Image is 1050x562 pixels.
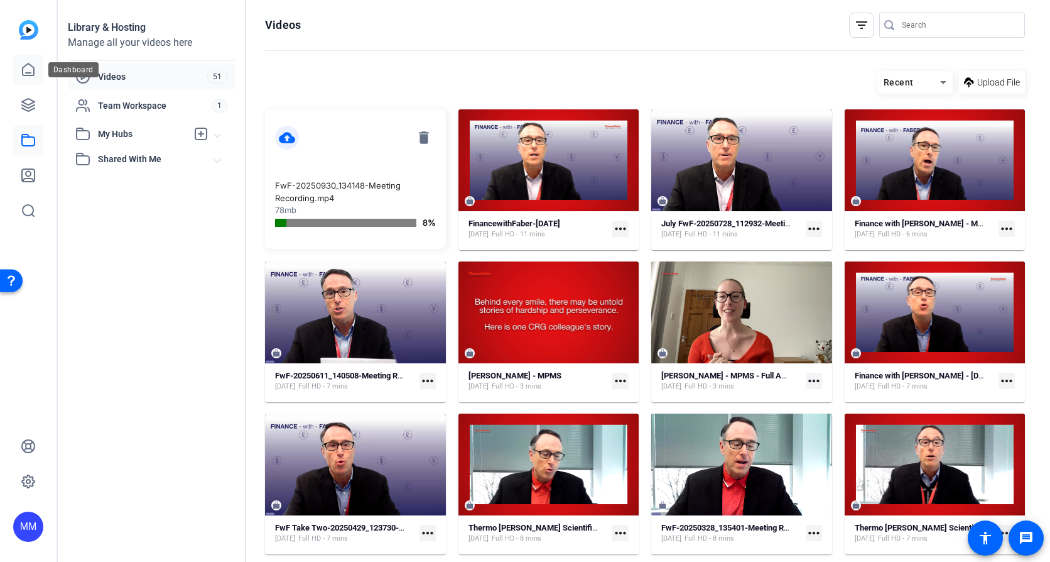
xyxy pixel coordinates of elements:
[275,382,295,392] span: [DATE]
[423,217,436,229] span: 8%
[412,126,436,150] mat-icon: delete
[48,62,99,77] div: Dashboard
[661,219,832,228] strong: July FwF-20250728_112932-Meeting Recording
[468,523,653,532] strong: Thermo [PERSON_NAME] Scientific Simple (46750)
[855,371,994,392] a: Finance with [PERSON_NAME] - [DATE][DATE]Full HD - 7 mins
[902,18,1015,33] input: Search
[68,20,235,35] div: Library & Hosting
[855,523,1039,532] strong: Thermo [PERSON_NAME] Scientific Simple (45970)
[19,20,38,40] img: blue-gradient.svg
[661,523,801,544] a: FwF-20250328_135401-Meeting Recording[DATE]Full HD - 8 mins
[468,219,560,228] strong: FinancewithFaber-[DATE]
[806,525,822,541] mat-icon: more_horiz
[468,219,608,240] a: FinancewithFaber-[DATE][DATE]Full HD - 11 mins
[212,99,227,113] span: 1
[298,382,348,392] span: Full HD - 7 mins
[855,382,875,392] span: [DATE]
[275,126,299,150] mat-icon: cloud_upload
[468,382,489,392] span: [DATE]
[978,531,993,546] mat-icon: accessibility
[68,121,235,146] mat-expansion-panel-header: My Hubs
[999,221,1015,237] mat-icon: more_horiz
[855,229,875,240] span: [DATE]
[419,525,436,541] mat-icon: more_horiz
[265,18,301,33] h1: Videos
[806,373,822,389] mat-icon: more_horiz
[298,534,348,544] span: Full HD - 7 mins
[878,382,928,392] span: Full HD - 7 mins
[13,512,43,542] div: MM
[492,382,541,392] span: Full HD - 3 mins
[661,371,801,392] a: [PERSON_NAME] - MPMS - Full Audio[DATE]Full HD - 3 mins
[275,523,414,544] a: FwF Take Two-20250429_123730-Meeting Recording[DATE]Full HD - 7 mins
[999,373,1015,389] mat-icon: more_horiz
[855,219,994,240] a: Finance with [PERSON_NAME] - MayJune2025[DATE]Full HD - 6 mins
[612,373,629,389] mat-icon: more_horiz
[468,371,561,380] strong: [PERSON_NAME] - MPMS
[661,523,815,532] strong: FwF-20250328_135401-Meeting Recording
[855,371,995,380] strong: Finance with [PERSON_NAME] - [DATE]
[98,153,215,166] span: Shared With Me
[959,71,1025,94] button: Upload File
[878,229,928,240] span: Full HD - 6 mins
[275,371,414,392] a: FwF-20250611_140508-Meeting Recording[DATE]Full HD - 7 mins
[999,525,1015,541] mat-icon: more_horiz
[492,229,545,240] span: Full HD - 11 mins
[275,523,466,532] strong: FwF Take Two-20250429_123730-Meeting Recording
[685,229,738,240] span: Full HD - 11 mins
[661,229,681,240] span: [DATE]
[855,219,1022,228] strong: Finance with [PERSON_NAME] - MayJune2025
[685,534,734,544] span: Full HD - 8 mins
[612,525,629,541] mat-icon: more_horiz
[98,128,187,141] span: My Hubs
[98,99,212,112] span: Team Workspace
[661,219,801,240] a: July FwF-20250728_112932-Meeting Recording[DATE]Full HD - 11 mins
[419,373,436,389] mat-icon: more_horiz
[661,371,796,380] strong: [PERSON_NAME] - MPMS - Full Audio
[806,221,822,237] mat-icon: more_horiz
[1019,531,1034,546] mat-icon: message
[492,534,541,544] span: Full HD - 8 mins
[468,534,489,544] span: [DATE]
[275,180,436,204] p: FwF-20250930_134148-Meeting Recording.mp4
[468,229,489,240] span: [DATE]
[884,77,914,87] span: Recent
[275,371,429,380] strong: FwF-20250611_140508-Meeting Recording
[468,523,608,544] a: Thermo [PERSON_NAME] Scientific Simple (46750)[DATE]Full HD - 8 mins
[855,523,994,544] a: Thermo [PERSON_NAME] Scientific Simple (45970)[DATE]Full HD - 7 mins
[661,534,681,544] span: [DATE]
[855,534,875,544] span: [DATE]
[854,18,869,33] mat-icon: filter_list
[68,35,235,50] div: Manage all your videos here
[468,371,608,392] a: [PERSON_NAME] - MPMS[DATE]Full HD - 3 mins
[685,382,734,392] span: Full HD - 3 mins
[977,76,1020,89] span: Upload File
[878,534,928,544] span: Full HD - 7 mins
[661,382,681,392] span: [DATE]
[68,146,235,172] mat-expansion-panel-header: Shared With Me
[207,70,227,84] span: 51
[98,70,207,83] span: Videos
[275,534,295,544] span: [DATE]
[612,221,629,237] mat-icon: more_horiz
[275,204,436,217] p: 78mb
